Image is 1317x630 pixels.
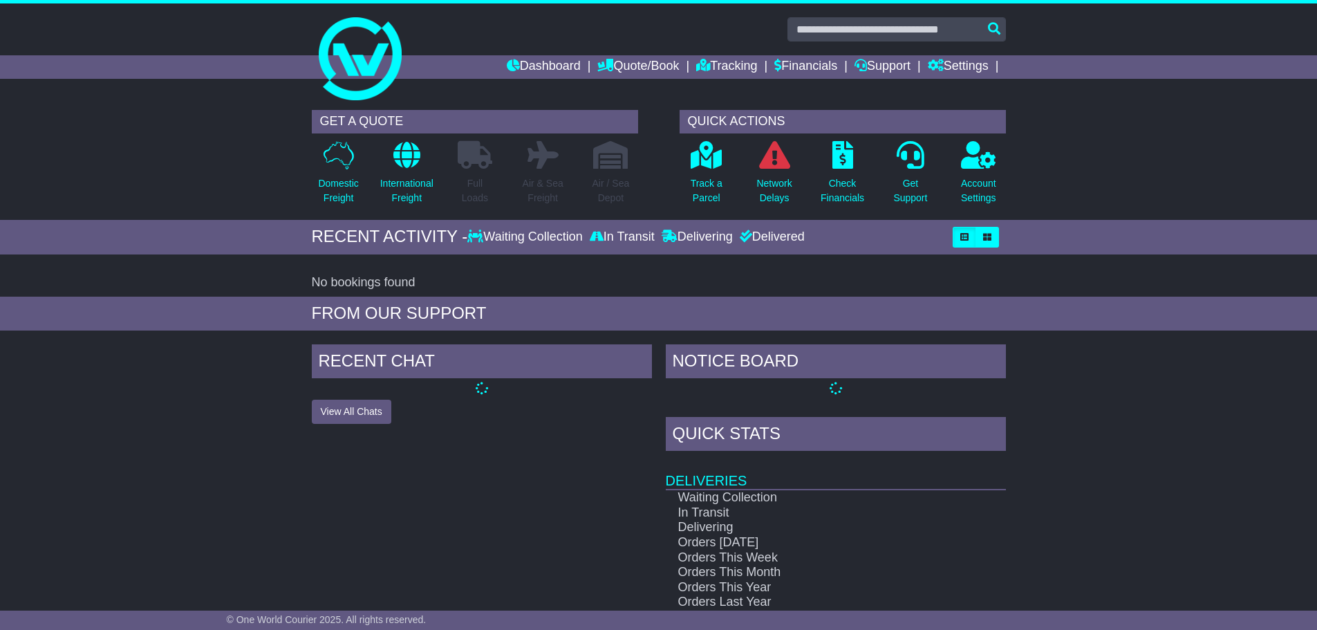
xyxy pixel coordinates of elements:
p: Network Delays [756,176,792,205]
div: Waiting Collection [467,230,586,245]
div: QUICK ACTIONS [680,110,1006,133]
a: GetSupport [893,140,928,213]
td: Orders This Week [666,550,957,566]
div: RECENT CHAT [312,344,652,382]
td: Waiting Collection [666,490,957,506]
td: Orders This Month [666,565,957,580]
p: Air / Sea Depot [592,176,630,205]
p: Get Support [893,176,927,205]
div: Delivering [658,230,736,245]
p: Domestic Freight [318,176,358,205]
button: View All Chats [312,400,391,424]
div: GET A QUOTE [312,110,638,133]
a: Track aParcel [690,140,723,213]
p: Track a Parcel [691,176,722,205]
a: Dashboard [507,55,581,79]
td: Delivering [666,520,957,535]
div: Delivered [736,230,805,245]
div: FROM OUR SUPPORT [312,304,1006,324]
div: In Transit [586,230,658,245]
a: Quote/Book [597,55,679,79]
a: AccountSettings [960,140,997,213]
p: Full Loads [458,176,492,205]
a: Financials [774,55,837,79]
a: DomesticFreight [317,140,359,213]
div: Quick Stats [666,417,1006,454]
div: No bookings found [312,275,1006,290]
span: © One World Courier 2025. All rights reserved. [227,614,427,625]
td: Orders This Year [666,580,957,595]
p: Check Financials [821,176,864,205]
a: CheckFinancials [820,140,865,213]
td: Deliveries [666,454,1006,490]
td: Orders Last Year [666,595,957,610]
a: Settings [928,55,989,79]
a: Tracking [696,55,757,79]
a: InternationalFreight [380,140,434,213]
p: Air & Sea Freight [523,176,563,205]
div: RECENT ACTIVITY - [312,227,468,247]
p: International Freight [380,176,433,205]
a: Support [854,55,910,79]
p: Account Settings [961,176,996,205]
td: Orders [DATE] [666,535,957,550]
a: NetworkDelays [756,140,792,213]
div: NOTICE BOARD [666,344,1006,382]
td: In Transit [666,506,957,521]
